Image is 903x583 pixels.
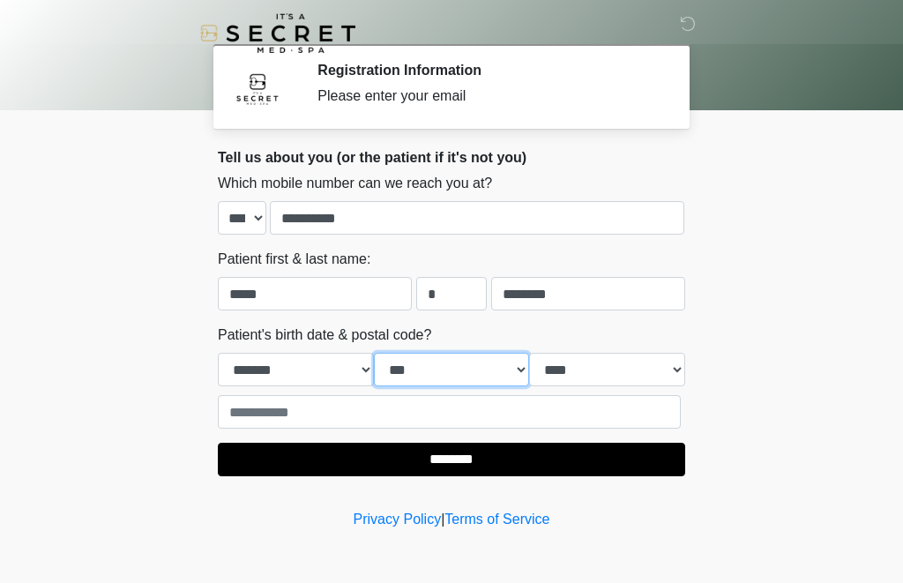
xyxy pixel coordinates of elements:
[317,86,659,107] div: Please enter your email
[218,249,370,270] label: Patient first & last name:
[441,512,444,527] a: |
[218,149,685,166] h2: Tell us about you (or the patient if it's not you)
[218,173,492,194] label: Which mobile number can we reach you at?
[444,512,549,527] a: Terms of Service
[354,512,442,527] a: Privacy Policy
[317,62,659,78] h2: Registration Information
[231,62,284,115] img: Agent Avatar
[200,13,355,53] img: It's A Secret Med Spa Logo
[218,325,431,346] label: Patient's birth date & postal code?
